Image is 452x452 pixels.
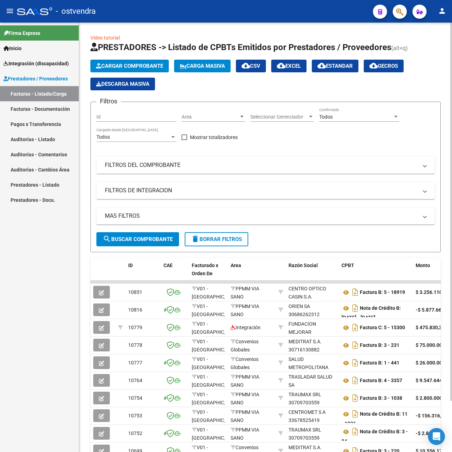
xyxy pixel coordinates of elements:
span: Razón Social [289,263,318,268]
button: Gecros [364,60,404,72]
mat-panel-title: MAS FILTROS [105,212,418,220]
i: Descargar documento [351,375,360,386]
span: CPBT [341,263,354,268]
span: PPMM VIA SANO [231,374,259,388]
span: Area [231,263,241,268]
span: PPMM VIA SANO [231,392,259,405]
span: 10764 [128,378,142,383]
span: PPMM VIA SANO [231,409,259,423]
span: ID [128,263,133,268]
i: Descargar documento [351,392,360,404]
button: Buscar Comprobante [96,232,179,246]
span: Descarga Masiva [96,81,149,87]
span: PPMM VIA SANO [231,427,259,441]
div: TRAUMAX SRL [289,391,321,399]
strong: $ 2.800.000,00 [416,395,449,401]
div: ORIEN SA [289,302,310,311]
span: 10851 [128,289,142,295]
div: TRAUMAX SRL [289,426,321,434]
mat-expansion-panel-header: FILTROS DE INTEGRACION [96,182,435,199]
datatable-header-cell: Area [228,258,275,289]
div: 30716075938 [289,373,336,388]
div: FUNDACION MEJORAR ESTUDIANDO TRABAJANDO PARA ASCENDER SOCIALMENTE ( M.E.T.A.S.) [289,320,336,376]
div: MEDITRAT S.A. [289,444,322,452]
span: PPMM VIA SANO [231,286,259,300]
mat-panel-title: FILTROS DE INTEGRACION [105,187,418,194]
span: PPMM VIA SANO [231,303,259,317]
span: Inicio [4,44,22,52]
span: 10753 [128,413,142,418]
mat-expansion-panel-header: FILTROS DEL COMPROBANTE [96,157,435,174]
strong: Factura B: 1 - 441 [360,360,399,366]
div: TRASLADAR SALUD SA [289,373,336,389]
i: Descargar documento [351,287,360,298]
span: Area [182,114,239,120]
span: Facturado x Orden De [192,263,218,276]
strong: Nota de Crédito B: 11 - 1021 [341,411,408,427]
mat-panel-title: FILTROS DEL COMPROBANTE [105,161,418,169]
span: Seleccionar Gerenciador [250,114,308,120]
span: PRESTADORES -> Listado de CPBTs Emitidos por Prestadores / Proveedores [90,42,391,52]
a: Video tutorial [90,35,120,41]
span: CSV [242,63,260,69]
div: Open Intercom Messenger [428,428,445,445]
div: 30716130882 [289,338,336,352]
i: Descargar documento [351,302,360,314]
i: Descargar documento [351,339,360,351]
strong: Factura B: 3 - 1038 [360,396,402,401]
i: Descargar documento [351,322,360,333]
strong: -$ 5.877.662,21 [416,307,451,313]
span: 10778 [128,342,142,348]
datatable-header-cell: ID [125,258,161,289]
span: 10777 [128,360,142,366]
div: 30709703559 [289,426,336,441]
span: Todos [96,134,110,140]
span: Convenios Globales [231,339,258,352]
strong: $ 3.256.110,00 [416,289,449,295]
button: Carga Masiva [174,60,231,72]
span: Firma Express [4,29,40,37]
strong: $ 475.830,36 [416,325,445,330]
button: EXCEL [271,60,307,72]
span: Gecros [369,63,398,69]
span: Carga Masiva [180,63,225,69]
strong: Factura B: 5 - 18919 [360,290,405,295]
mat-icon: cloud_download [317,61,326,70]
mat-icon: search [103,235,111,243]
strong: $ 26.000.000,00 [416,360,452,366]
span: Convenios Globales [231,356,258,370]
span: Borrar Filtros [191,236,242,242]
div: 30715602012 [289,355,336,370]
div: 33678525419 [289,408,336,423]
span: 10779 [128,325,142,330]
span: EXCEL [277,63,301,69]
span: Monto [416,263,430,268]
span: Buscar Comprobante [103,236,173,242]
span: Integración (discapacidad) [4,60,69,67]
div: MEDITRAT S.A. [289,338,322,346]
span: CAE [163,263,173,268]
strong: Nota de Crédito B: 3 - 84 [341,429,408,444]
div: 30711058504 [289,320,336,335]
button: Descarga Masiva [90,78,155,90]
strong: Nota de Crédito B: [DATE] - [DATE] [341,306,401,321]
div: CENTROMET S A [289,408,326,416]
mat-expansion-panel-header: MAS FILTROS [96,207,435,224]
datatable-header-cell: Razón Social [286,258,339,289]
span: - ostvendra [56,4,96,19]
datatable-header-cell: CPBT [339,258,413,289]
datatable-header-cell: Facturado x Orden De [189,258,228,289]
strong: -$ 2.800.000,00 [416,430,451,436]
strong: Factura C: 5 - 15300 [360,325,405,331]
mat-icon: person [438,7,446,15]
span: Mostrar totalizadores [190,133,238,141]
span: Integración [231,325,261,330]
button: Borrar Filtros [185,232,248,246]
datatable-header-cell: CAE [161,258,189,289]
span: 10752 [128,430,142,436]
i: Descargar documento [351,357,360,368]
strong: $ 75.000.000,00 [416,342,452,348]
button: Cargar Comprobante [90,60,169,72]
span: 10816 [128,307,142,313]
button: CSV [236,60,266,72]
